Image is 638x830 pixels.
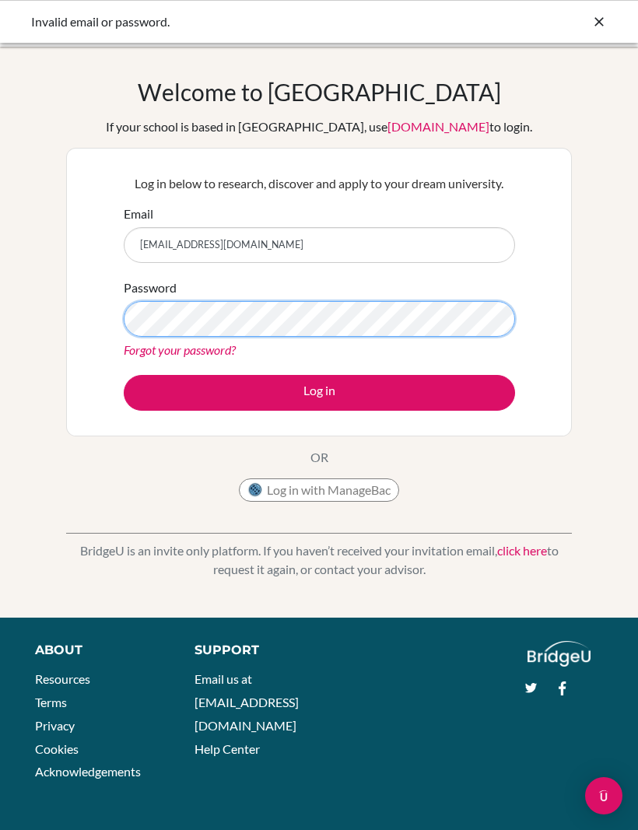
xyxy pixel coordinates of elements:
p: OR [310,448,328,467]
a: [DOMAIN_NAME] [387,119,489,134]
a: click here [497,543,547,558]
p: BridgeU is an invite only platform. If you haven’t received your invitation email, to request it ... [66,541,572,579]
a: Privacy [35,718,75,733]
label: Email [124,205,153,223]
button: Log in [124,375,515,411]
div: Invalid email or password. [31,12,373,31]
a: Acknowledgements [35,764,141,779]
p: Log in below to research, discover and apply to your dream university. [124,174,515,193]
button: Log in with ManageBac [239,478,399,502]
a: Cookies [35,741,79,756]
a: Terms [35,695,67,709]
label: Password [124,278,177,297]
a: Forgot your password? [124,342,236,357]
div: Open Intercom Messenger [585,777,622,814]
div: About [35,641,159,660]
img: logo_white@2x-f4f0deed5e89b7ecb1c2cc34c3e3d731f90f0f143d5ea2071677605dd97b5244.png [528,641,591,667]
h1: Welcome to [GEOGRAPHIC_DATA] [138,78,501,106]
a: Resources [35,671,90,686]
a: Help Center [195,741,260,756]
a: Email us at [EMAIL_ADDRESS][DOMAIN_NAME] [195,671,299,732]
div: Support [195,641,305,660]
div: If your school is based in [GEOGRAPHIC_DATA], use to login. [106,117,532,136]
